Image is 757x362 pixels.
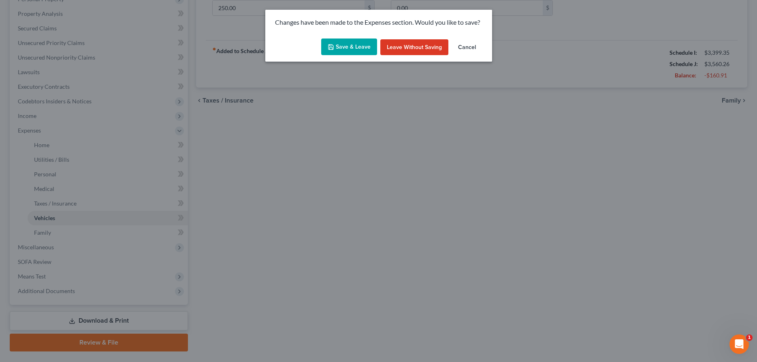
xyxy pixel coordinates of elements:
span: 1 [746,334,753,341]
button: Leave without Saving [380,39,448,56]
button: Cancel [452,39,482,56]
iframe: Intercom live chat [729,334,749,354]
button: Save & Leave [321,39,377,56]
p: Changes have been made to the Expenses section. Would you like to save? [275,18,482,27]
